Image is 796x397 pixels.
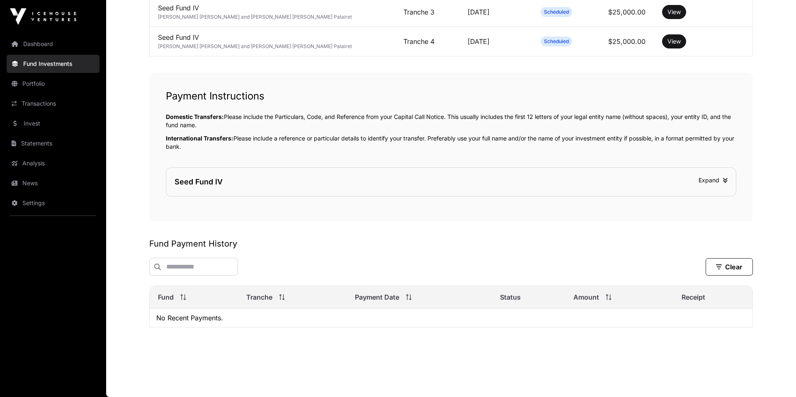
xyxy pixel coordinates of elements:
p: Please include the Particulars, Code, and Reference from your Capital Call Notice. This usually i... [166,113,736,129]
button: View [662,5,686,19]
td: Seed Fund IV [150,27,395,56]
p: Please include a reference or particular details to identify your transfer. Preferably use your f... [166,134,736,151]
a: Dashboard [7,35,99,53]
span: Amount [573,292,599,302]
h1: Payment Instructions [166,90,736,103]
span: $25,000.00 [608,37,646,46]
span: $25,000.00 [608,8,646,16]
a: Transactions [7,94,99,113]
button: Clear [706,258,753,276]
span: [PERSON_NAME] [PERSON_NAME] and [PERSON_NAME] [PERSON_NAME] Palairet [158,14,352,20]
td: No Recent Payments. [150,309,752,327]
td: Tranche 4 [395,27,459,56]
span: Domestic Transfers: [166,113,224,120]
button: View [662,34,686,48]
span: Receipt [682,292,705,302]
a: Analysis [7,154,99,172]
iframe: Chat Widget [755,357,796,397]
h2: Fund Payment History [149,238,753,249]
span: Status [500,292,521,302]
a: Statements [7,134,99,153]
a: Fund Investments [7,55,99,73]
a: News [7,174,99,192]
a: Settings [7,194,99,212]
td: [DATE] [459,27,532,56]
img: Icehouse Ventures Logo [10,8,76,25]
span: Payment Date [355,292,399,302]
span: Expand [699,177,728,184]
a: Portfolio [7,75,99,93]
div: Seed Fund IV [175,176,223,188]
a: Invest [7,114,99,133]
span: [PERSON_NAME] [PERSON_NAME] and [PERSON_NAME] [PERSON_NAME] Palairet [158,43,352,49]
span: Scheduled [544,38,569,45]
span: Scheduled [544,9,569,15]
span: Fund [158,292,174,302]
span: International Transfers: [166,135,233,142]
span: Tranche [246,292,272,302]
